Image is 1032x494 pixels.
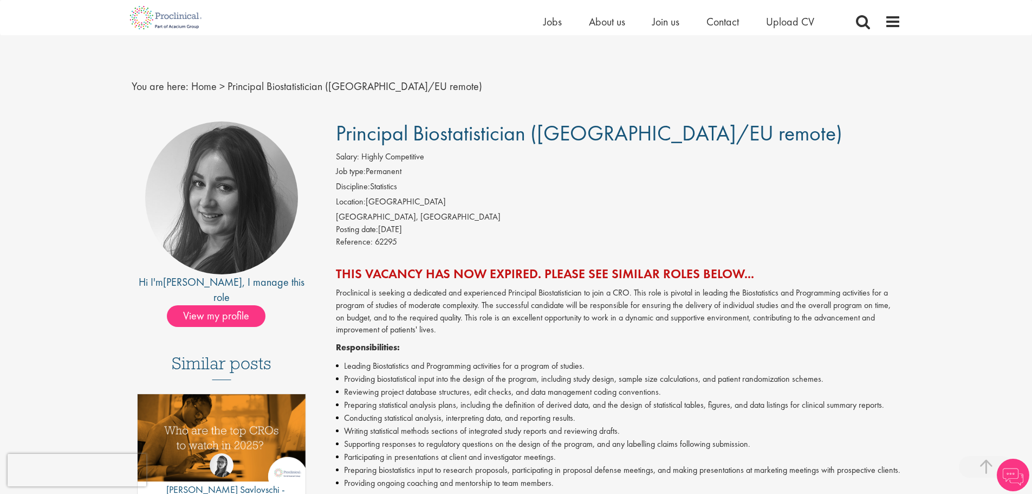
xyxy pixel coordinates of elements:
h3: Similar posts [172,354,271,380]
a: Jobs [543,15,562,29]
span: 62295 [375,236,397,247]
span: You are here: [132,79,189,93]
img: imeage of recruiter Heidi Hennigan [145,121,298,274]
li: Writing statistical methods sections of integrated study reports and reviewing drafts. [336,425,901,438]
li: Leading Biostatistics and Programming activities for a program of studies. [336,360,901,373]
li: Supporting responses to regulatory questions on the design of the program, and any labelling clai... [336,438,901,451]
li: Permanent [336,165,901,181]
iframe: reCAPTCHA [8,454,146,486]
li: [GEOGRAPHIC_DATA] [336,196,901,211]
img: Theodora Savlovschi - Wicks [210,453,233,477]
li: Statistics [336,181,901,196]
a: Link to a post [138,394,306,490]
span: Highly Competitive [361,151,424,162]
a: Contact [706,15,739,29]
label: Salary: [336,151,359,163]
li: Conducting statistical analysis, interpreting data, and reporting results. [336,412,901,425]
a: [PERSON_NAME] [163,275,242,289]
li: Preparing biostatistics input to research proposals, participating in proposal defense meetings, ... [336,464,901,477]
div: [GEOGRAPHIC_DATA], [GEOGRAPHIC_DATA] [336,211,901,223]
div: [DATE] [336,223,901,236]
div: Hi I'm , I manage this role [132,274,312,305]
label: Location: [336,196,366,208]
li: Providing ongoing coaching and mentorship to team members. [336,477,901,490]
span: Principal Biostatistician ([GEOGRAPHIC_DATA]/EU remote) [336,119,842,147]
h2: This vacancy has now expired. Please see similar roles below... [336,267,901,281]
span: > [219,79,225,93]
img: Top 10 CROs 2025 | Proclinical [138,394,306,482]
span: Principal Biostatistician ([GEOGRAPHIC_DATA]/EU remote) [228,79,482,93]
label: Job type: [336,165,366,178]
a: Upload CV [766,15,814,29]
li: Reviewing project database structures, edit checks, and data management coding conventions. [336,386,901,399]
p: Proclinical is seeking a dedicated and experienced Principal Biostatistician to join a CRO. This ... [336,287,901,336]
label: Discipline: [336,181,370,193]
a: Join us [652,15,679,29]
li: Preparing statistical analysis plans, including the definition of derived data, and the design of... [336,399,901,412]
span: Posting date: [336,223,378,235]
li: Providing biostatistical input into the design of the program, including study design, sample siz... [336,373,901,386]
strong: Responsibilities: [336,342,400,353]
a: breadcrumb link [191,79,217,93]
label: Reference: [336,236,373,248]
span: View my profile [167,305,265,327]
li: Participating in presentations at client and investigator meetings. [336,451,901,464]
img: Chatbot [997,459,1029,491]
a: About us [589,15,625,29]
a: View my profile [167,307,276,322]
